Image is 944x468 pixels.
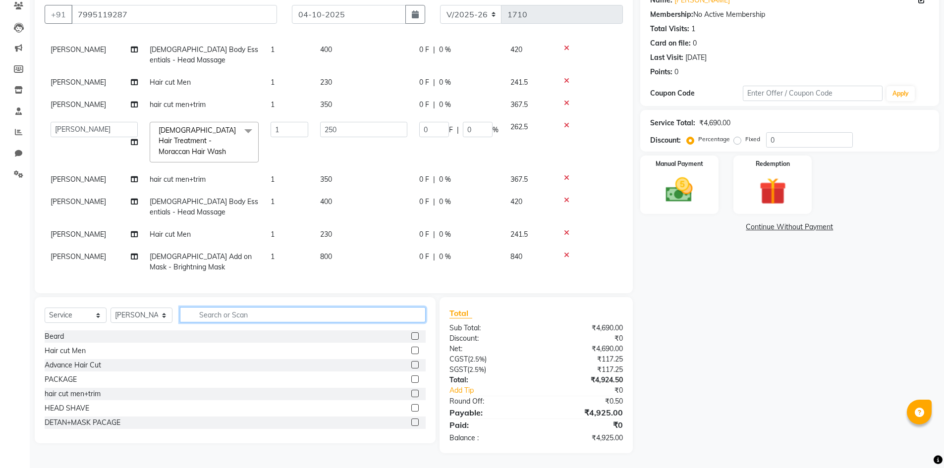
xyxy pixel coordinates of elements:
span: SGST [449,365,467,374]
span: [DEMOGRAPHIC_DATA] Add on Mask - Brightning Mask [150,252,252,271]
span: 230 [320,230,332,239]
span: 0 F [419,45,429,55]
span: [PERSON_NAME] [51,175,106,184]
span: 0 % [439,100,451,110]
span: 230 [320,78,332,87]
button: +91 [45,5,72,24]
span: F [449,125,453,135]
span: [DEMOGRAPHIC_DATA] Body Essentials - Head Massage [150,197,258,216]
span: 0 % [439,174,451,185]
label: Fixed [745,135,760,144]
span: 1 [271,252,275,261]
span: 0 F [419,252,429,262]
span: 400 [320,197,332,206]
input: Search or Scan [180,307,426,322]
div: Balance : [442,433,536,443]
div: ₹4,690.00 [699,118,730,128]
div: ₹0 [552,385,630,396]
span: CGST [449,355,468,364]
img: _cash.svg [657,174,701,206]
div: ₹4,924.50 [536,375,630,385]
span: hair cut men+trim [150,100,206,109]
label: Manual Payment [656,159,703,168]
span: 840 [510,252,522,261]
div: PACKAGE [45,374,77,385]
span: 2.5% [470,355,485,363]
img: _gift.svg [751,174,795,208]
a: Add Tip [442,385,552,396]
div: ₹0.50 [536,396,630,407]
span: 241.5 [510,230,528,239]
span: [PERSON_NAME] [51,100,106,109]
span: 0 % [439,45,451,55]
span: 0 % [439,197,451,207]
span: 1 [271,78,275,87]
span: 367.5 [510,175,528,184]
div: No Active Membership [650,9,929,20]
span: 350 [320,175,332,184]
div: ₹0 [536,333,630,344]
span: Hair cut Men [150,78,191,87]
span: 0 F [419,100,429,110]
div: Total Visits: [650,24,689,34]
span: 2.5% [469,365,484,373]
div: ₹4,925.00 [536,407,630,418]
div: Beard [45,331,64,342]
span: hair cut men+trim [150,175,206,184]
span: 1 [271,175,275,184]
div: DETAN+MASK PACAGE [45,417,120,428]
div: ₹4,925.00 [536,433,630,443]
div: Hair cut Men [45,346,86,356]
div: Card on file: [650,38,691,49]
span: 241.5 [510,78,528,87]
span: | [433,174,435,185]
span: 367.5 [510,100,528,109]
span: % [493,125,499,135]
div: ₹0 [536,419,630,431]
div: Coupon Code [650,88,743,99]
a: x [226,147,230,156]
span: Total [449,308,472,318]
div: [DATE] [685,52,707,63]
div: Discount: [442,333,536,344]
div: Total: [442,375,536,385]
span: | [433,229,435,240]
span: | [433,45,435,55]
div: Points: [650,67,672,77]
span: 0 % [439,229,451,240]
a: Continue Without Payment [642,222,937,232]
div: Membership: [650,9,693,20]
span: 1 [271,197,275,206]
span: 420 [510,197,522,206]
span: | [433,252,435,262]
label: Percentage [698,135,730,144]
span: 0 F [419,197,429,207]
div: Sub Total: [442,323,536,333]
div: Last Visit: [650,52,683,63]
span: 262.5 [510,122,528,131]
div: 1 [691,24,695,34]
div: ( ) [442,354,536,364]
span: [PERSON_NAME] [51,230,106,239]
div: 0 [674,67,678,77]
div: Service Total: [650,118,695,128]
span: 0 % [439,77,451,88]
button: Apply [887,86,915,101]
div: 0 [693,38,697,49]
div: Advance Hair Cut [45,360,101,370]
span: 1 [271,230,275,239]
div: Paid: [442,419,536,431]
span: | [433,100,435,110]
span: | [433,197,435,207]
span: [PERSON_NAME] [51,197,106,206]
div: ₹117.25 [536,354,630,364]
span: 0 F [419,77,429,88]
div: Round Off: [442,396,536,407]
span: | [433,77,435,88]
span: 0 F [419,174,429,185]
div: Discount: [650,135,681,146]
span: 1 [271,100,275,109]
span: 350 [320,100,332,109]
span: [PERSON_NAME] [51,45,106,54]
div: ₹4,690.00 [536,323,630,333]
